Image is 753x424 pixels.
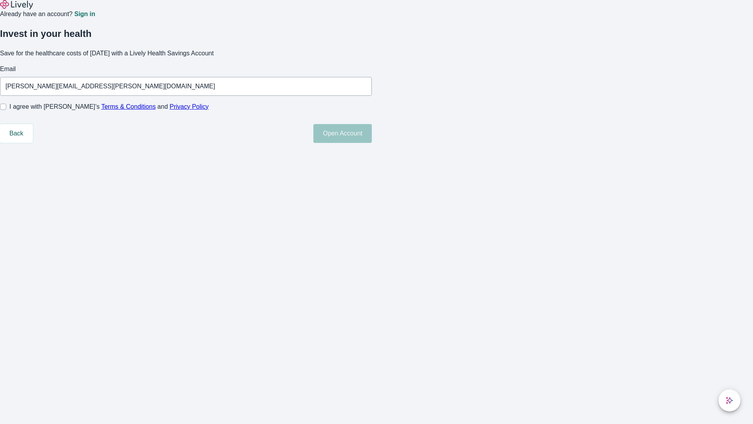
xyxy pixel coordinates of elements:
[9,102,209,111] span: I agree with [PERSON_NAME]’s and
[170,103,209,110] a: Privacy Policy
[74,11,95,17] a: Sign in
[726,397,733,404] svg: Lively AI Assistant
[101,103,156,110] a: Terms & Conditions
[718,389,740,411] button: chat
